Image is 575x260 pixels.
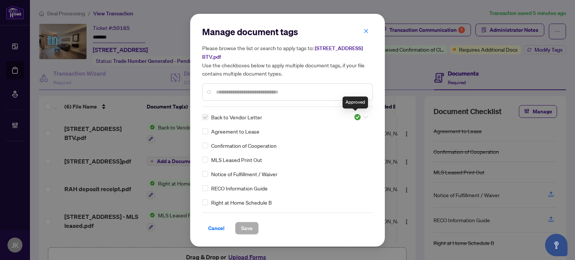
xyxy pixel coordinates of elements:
button: Save [235,222,259,235]
img: status [354,113,361,121]
span: Approved [354,113,368,121]
h5: Please browse the list or search to apply tags to: Use the checkboxes below to apply multiple doc... [202,44,373,77]
span: RECO Information Guide [211,184,268,192]
div: Approved [343,97,368,108]
span: Confirmation of Cooperation [211,141,277,150]
span: close [363,28,369,34]
button: Cancel [202,222,231,235]
span: Cancel [208,222,225,234]
span: [STREET_ADDRESS] BTV.pdf [202,45,363,60]
span: Agreement to Lease [211,127,259,135]
span: Back to Vendor Letter [211,113,262,121]
button: Open asap [545,234,568,256]
span: Notice of Fulfillment / Waiver [211,170,277,178]
h2: Manage document tags [202,26,373,38]
span: Right at Home Schedule B [211,198,272,207]
span: MLS Leased Print Out [211,156,262,164]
